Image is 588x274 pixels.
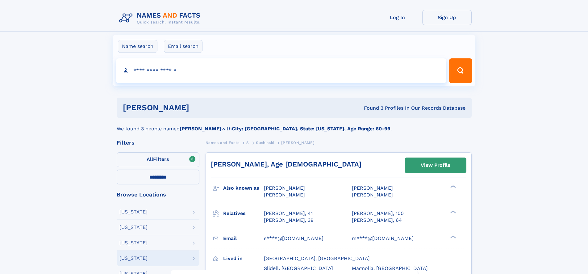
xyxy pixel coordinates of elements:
[256,139,274,146] a: Sushinski
[405,158,466,173] a: View Profile
[117,192,199,197] div: Browse Locations
[352,192,393,198] span: [PERSON_NAME]
[119,209,148,214] div: [US_STATE]
[116,58,447,83] input: search input
[246,139,249,146] a: S
[119,256,148,261] div: [US_STATE]
[264,217,314,224] a: [PERSON_NAME], 39
[206,139,240,146] a: Names and Facts
[180,126,221,132] b: [PERSON_NAME]
[246,141,249,145] span: S
[223,208,264,219] h3: Relatives
[352,185,393,191] span: [PERSON_NAME]
[352,217,402,224] a: [PERSON_NAME], 64
[117,118,472,133] div: We found 3 people named with .
[449,235,456,239] div: ❯
[147,156,153,162] span: All
[223,253,264,264] h3: Lived in
[449,185,456,189] div: ❯
[373,10,422,25] a: Log In
[117,140,199,145] div: Filters
[264,185,305,191] span: [PERSON_NAME]
[449,210,456,214] div: ❯
[119,240,148,245] div: [US_STATE]
[119,225,148,230] div: [US_STATE]
[123,104,277,112] h1: [PERSON_NAME]
[421,158,450,172] div: View Profile
[117,10,206,27] img: Logo Names and Facts
[352,265,428,271] span: Magnolia, [GEOGRAPHIC_DATA]
[277,105,465,112] div: Found 3 Profiles In Our Records Database
[211,160,361,168] a: [PERSON_NAME], Age [DEMOGRAPHIC_DATA]
[223,233,264,244] h3: Email
[264,255,370,261] span: [GEOGRAPHIC_DATA], [GEOGRAPHIC_DATA]
[264,210,313,217] a: [PERSON_NAME], 41
[449,58,472,83] button: Search Button
[352,210,404,217] a: [PERSON_NAME], 100
[264,192,305,198] span: [PERSON_NAME]
[281,141,314,145] span: [PERSON_NAME]
[256,141,274,145] span: Sushinski
[422,10,472,25] a: Sign Up
[264,265,333,271] span: Slidell, [GEOGRAPHIC_DATA]
[117,152,199,167] label: Filters
[164,40,202,53] label: Email search
[223,183,264,193] h3: Also known as
[232,126,390,132] b: City: [GEOGRAPHIC_DATA], State: [US_STATE], Age Range: 60-99
[118,40,157,53] label: Name search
